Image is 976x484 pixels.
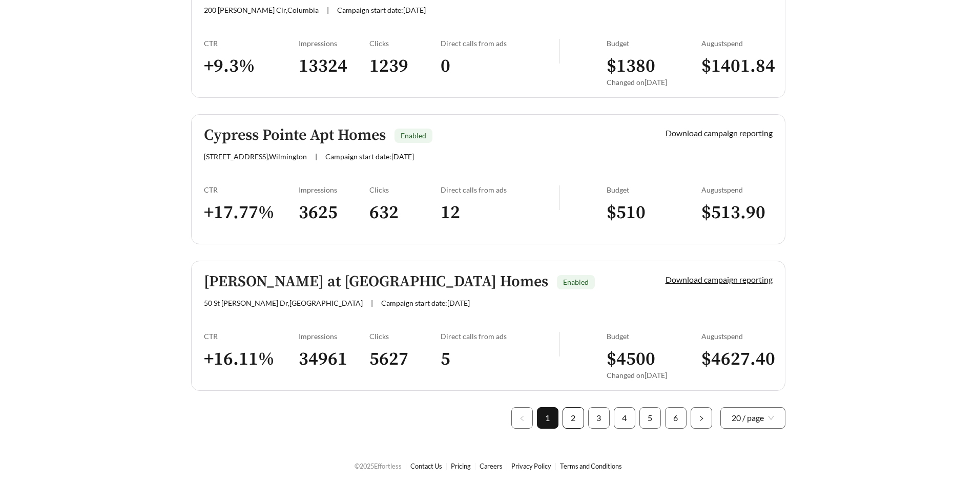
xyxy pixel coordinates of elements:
div: CTR [204,185,299,194]
h3: 0 [441,55,559,78]
li: 1 [537,407,558,429]
span: right [698,415,704,422]
a: Terms and Conditions [560,462,622,470]
span: Campaign start date: [DATE] [381,299,470,307]
h3: $ 513.90 [701,201,773,224]
img: line [559,185,560,210]
span: Campaign start date: [DATE] [337,6,426,14]
h3: 1239 [369,55,441,78]
div: Impressions [299,185,370,194]
li: 2 [563,407,584,429]
a: 4 [614,408,635,428]
h3: 13324 [299,55,370,78]
h3: 34961 [299,348,370,371]
span: [STREET_ADDRESS] , Wilmington [204,152,307,161]
span: 200 [PERSON_NAME] Cir , Columbia [204,6,319,14]
h3: + 9.3 % [204,55,299,78]
div: August spend [701,185,773,194]
h5: Cypress Pointe Apt Homes [204,127,386,144]
li: Previous Page [511,407,533,429]
div: August spend [701,332,773,341]
a: Download campaign reporting [666,275,773,284]
span: | [315,152,317,161]
div: Direct calls from ads [441,39,559,48]
h3: $ 510 [607,201,701,224]
div: Budget [607,39,701,48]
span: left [519,415,525,422]
div: Changed on [DATE] [607,371,701,380]
li: Next Page [691,407,712,429]
h3: $ 4627.40 [701,348,773,371]
a: Privacy Policy [511,462,551,470]
a: 1 [537,408,558,428]
a: Careers [480,462,503,470]
li: 3 [588,407,610,429]
li: 5 [639,407,661,429]
h3: 5 [441,348,559,371]
h3: $ 1401.84 [701,55,773,78]
img: line [559,39,560,64]
h3: 12 [441,201,559,224]
div: Impressions [299,332,370,341]
h3: 3625 [299,201,370,224]
h3: + 16.11 % [204,348,299,371]
h3: $ 1380 [607,55,701,78]
a: 2 [563,408,584,428]
li: 6 [665,407,687,429]
div: Changed on [DATE] [607,78,701,87]
div: Clicks [369,332,441,341]
span: Campaign start date: [DATE] [325,152,414,161]
span: 20 / page [732,408,774,428]
div: Clicks [369,185,441,194]
div: Impressions [299,39,370,48]
div: Direct calls from ads [441,332,559,341]
div: Clicks [369,39,441,48]
span: © 2025 Effortless [355,462,402,470]
div: CTR [204,39,299,48]
a: Contact Us [410,462,442,470]
div: Budget [607,185,701,194]
h3: + 17.77 % [204,201,299,224]
span: Enabled [401,131,426,140]
a: 6 [666,408,686,428]
div: August spend [701,39,773,48]
h3: $ 4500 [607,348,701,371]
h5: [PERSON_NAME] at [GEOGRAPHIC_DATA] Homes [204,273,548,290]
a: [PERSON_NAME] at [GEOGRAPHIC_DATA] HomesEnabled50 St [PERSON_NAME] Dr,[GEOGRAPHIC_DATA]|Campaign ... [191,261,785,391]
a: 3 [589,408,609,428]
span: Enabled [563,278,589,286]
div: CTR [204,332,299,341]
div: Budget [607,332,701,341]
h3: 632 [369,201,441,224]
img: line [559,332,560,356]
button: left [511,407,533,429]
a: Cypress Pointe Apt HomesEnabled[STREET_ADDRESS],Wilmington|Campaign start date:[DATE]Download cam... [191,114,785,244]
span: | [327,6,329,14]
span: 50 St [PERSON_NAME] Dr , [GEOGRAPHIC_DATA] [204,299,363,307]
a: Pricing [451,462,471,470]
div: Direct calls from ads [441,185,559,194]
a: Download campaign reporting [666,128,773,138]
a: 5 [640,408,660,428]
button: right [691,407,712,429]
h3: 5627 [369,348,441,371]
li: 4 [614,407,635,429]
div: Page Size [720,407,785,429]
span: | [371,299,373,307]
